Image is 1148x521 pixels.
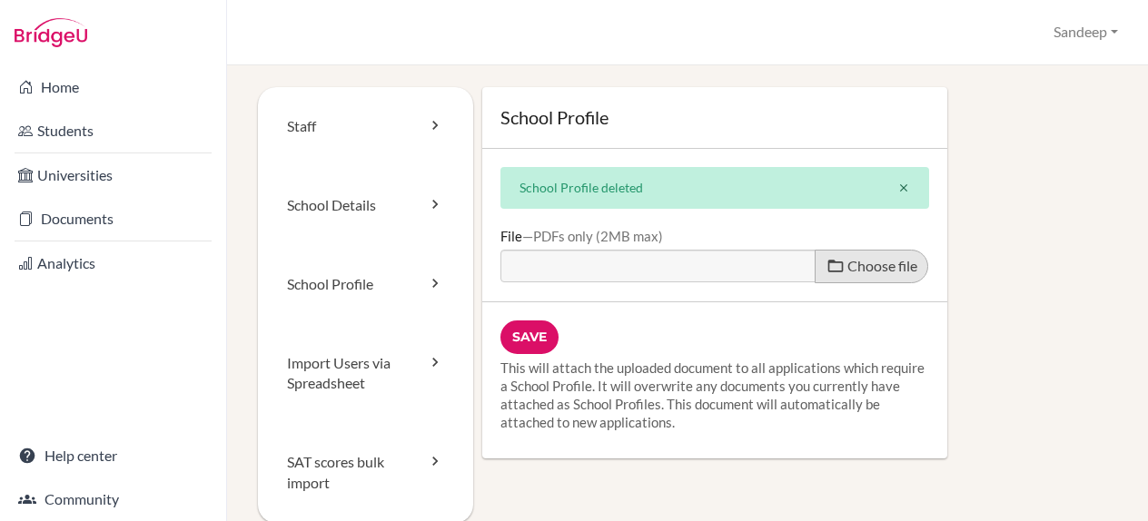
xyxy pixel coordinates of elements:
[4,113,223,149] a: Students
[4,481,223,517] a: Community
[4,69,223,105] a: Home
[500,359,929,431] p: This will attach the uploaded document to all applications which require a School Profile. It wil...
[897,182,910,194] i: close
[879,168,928,208] button: Close
[258,166,473,245] a: School Details
[4,245,223,281] a: Analytics
[500,167,929,209] div: School Profile deleted
[4,201,223,237] a: Documents
[4,437,223,474] a: Help center
[1045,15,1126,49] button: Sandeep
[847,257,917,274] span: Choose file
[500,320,559,354] input: Save
[258,87,473,166] a: Staff
[258,245,473,324] a: School Profile
[522,228,663,244] div: PDFs only (2MB max)
[258,324,473,424] a: Import Users via Spreadsheet
[15,18,87,47] img: Bridge-U
[500,105,929,130] h1: School Profile
[4,157,223,193] a: Universities
[500,227,663,245] label: File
